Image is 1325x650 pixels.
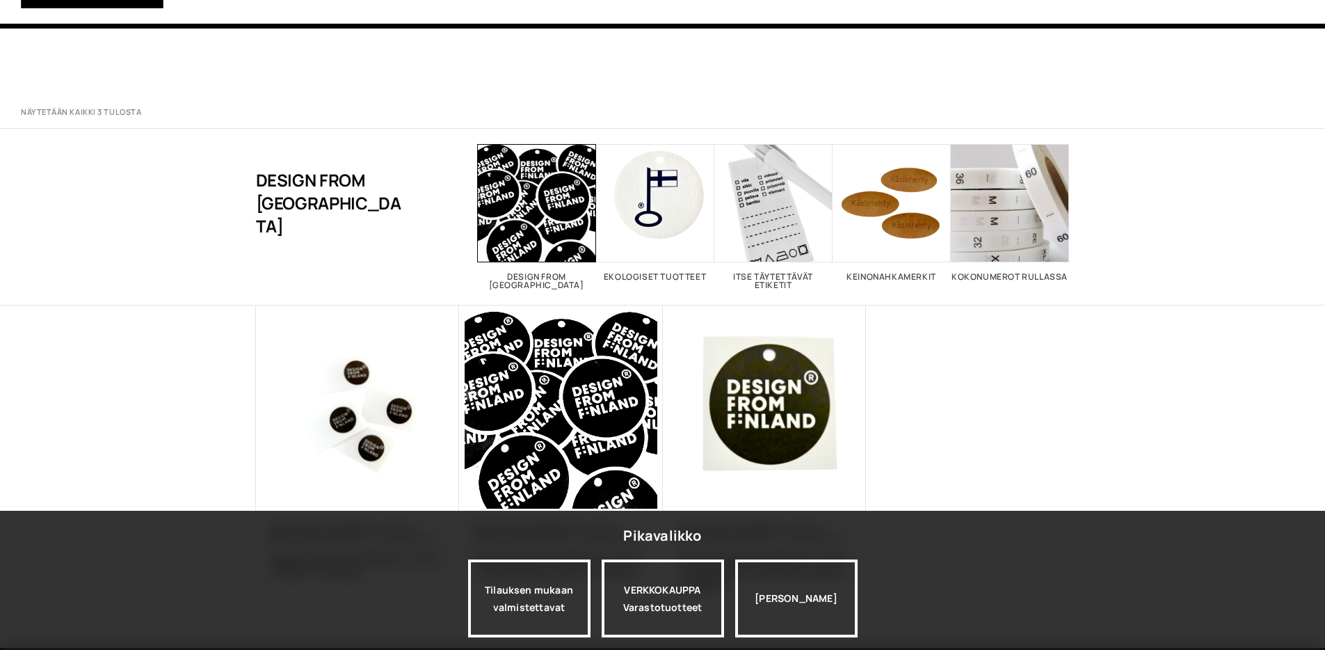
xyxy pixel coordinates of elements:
a: Tilauksen mukaan valmistettavat [468,560,591,637]
h2: Kokonumerot rullassa [951,273,1069,281]
h2: Itse täytettävät etiketit [714,273,833,290]
div: [PERSON_NAME] [735,560,858,637]
h2: Ekologiset tuotteet [596,273,714,281]
a: Visit product category Keinonahkamerkit [833,144,951,281]
a: Visit product category Ekologiset tuotteet [596,144,714,281]
a: Visit product category Itse täytettävät etiketit [714,144,833,290]
a: VERKKOKAUPPAVarastotuotteet [602,560,724,637]
h2: Design From [GEOGRAPHIC_DATA] [478,273,596,290]
p: Näytetään kaikki 3 tulosta [21,107,141,118]
div: Pikavalikko [623,523,701,548]
h1: Design From [GEOGRAPHIC_DATA] [256,144,408,262]
a: Visit product category Kokonumerot rullassa [951,144,1069,281]
a: Visit product category Design From Finland [478,144,596,290]
div: VERKKOKAUPPA Varastotuotteet [602,560,724,637]
h2: Keinonahkamerkit [833,273,951,281]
